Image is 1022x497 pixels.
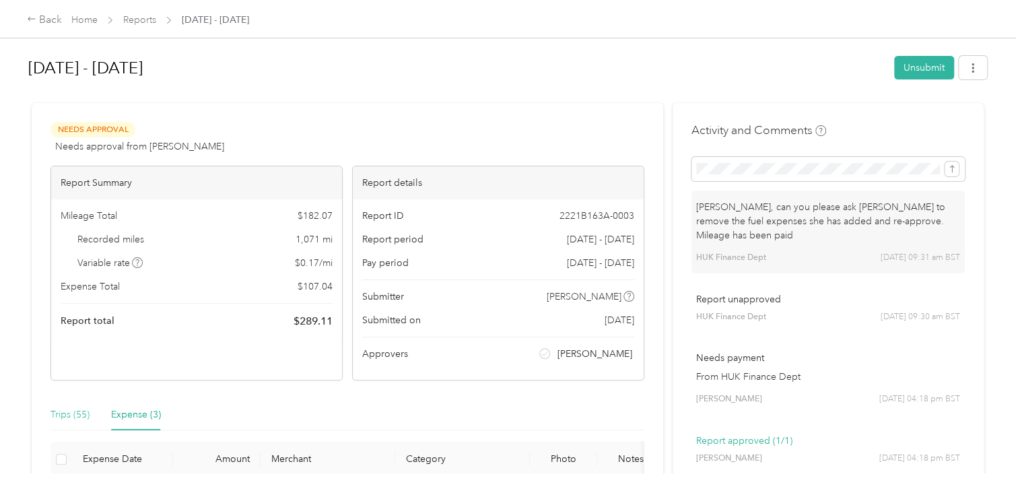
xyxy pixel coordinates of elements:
[696,351,960,365] p: Needs payment
[530,441,597,478] th: Photo
[605,313,634,327] span: [DATE]
[27,12,62,28] div: Back
[294,313,333,329] span: $ 289.11
[362,347,408,361] span: Approvers
[691,122,826,139] h4: Activity and Comments
[28,52,885,84] h1: Jul 1 - 31, 2025
[559,209,634,223] span: 2221B163A-0003
[947,422,1022,497] iframe: Everlance-gr Chat Button Frame
[696,311,766,323] span: HUK Finance Dept
[696,370,960,384] p: From HUK Finance Dept
[362,313,421,327] span: Submitted on
[362,232,423,246] span: Report period
[879,453,960,465] span: [DATE] 04:18 pm BST
[547,290,621,304] span: [PERSON_NAME]
[395,441,530,478] th: Category
[362,256,409,270] span: Pay period
[298,209,333,223] span: $ 182.07
[557,347,632,361] span: [PERSON_NAME]
[71,14,98,26] a: Home
[72,441,173,478] th: Expense Date
[55,139,224,154] span: Needs approval from [PERSON_NAME]
[696,252,766,264] span: HUK Finance Dept
[881,311,960,323] span: [DATE] 09:30 am BST
[296,232,333,246] span: 1,071 mi
[696,453,762,465] span: [PERSON_NAME]
[77,256,143,270] span: Variable rate
[567,232,634,246] span: [DATE] - [DATE]
[111,407,161,422] div: Expense (3)
[362,290,404,304] span: Submitter
[51,166,342,199] div: Report Summary
[61,209,117,223] span: Mileage Total
[362,209,404,223] span: Report ID
[597,441,665,478] th: Notes
[298,279,333,294] span: $ 107.04
[182,13,249,27] span: [DATE] - [DATE]
[77,232,144,246] span: Recorded miles
[123,14,156,26] a: Reports
[696,292,960,306] p: Report unapproved
[50,122,135,137] span: Needs Approval
[50,407,90,422] div: Trips (55)
[894,56,954,79] button: Unsubmit
[879,393,960,405] span: [DATE] 04:18 pm BST
[696,434,960,448] p: Report approved (1/1)
[61,314,114,328] span: Report total
[61,279,120,294] span: Expense Total
[295,256,333,270] span: $ 0.17 / mi
[696,200,960,242] p: [PERSON_NAME], can you please ask [PERSON_NAME] to remove the fuel expenses she has added and re-...
[353,166,644,199] div: Report details
[173,441,261,478] th: Amount
[696,393,762,405] span: [PERSON_NAME]
[567,256,634,270] span: [DATE] - [DATE]
[261,441,395,478] th: Merchant
[881,252,960,264] span: [DATE] 09:31 am BST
